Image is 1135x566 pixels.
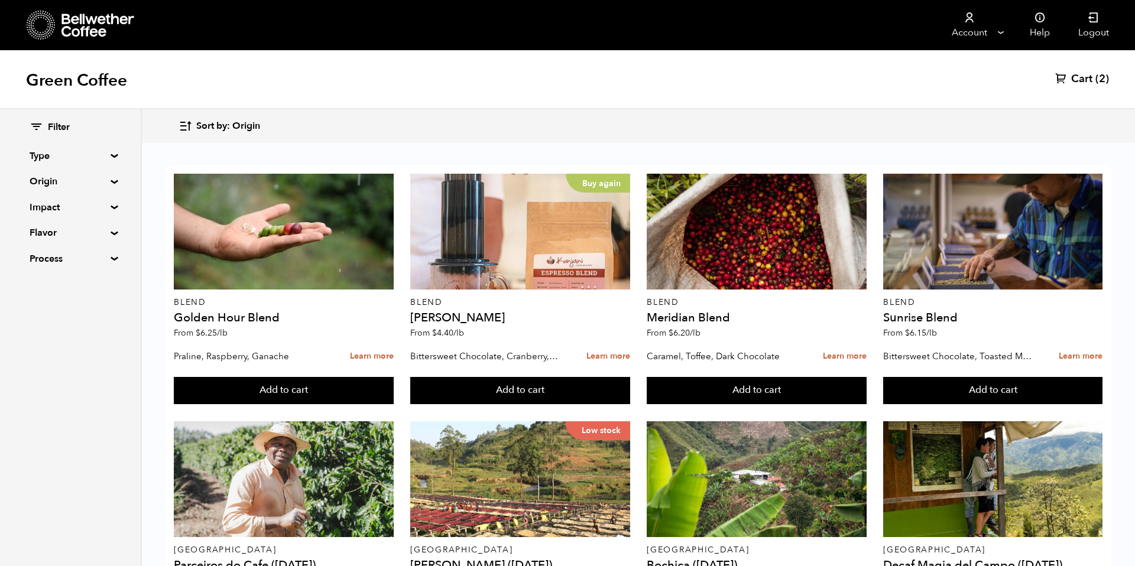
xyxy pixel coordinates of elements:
[1071,72,1092,86] span: Cart
[45,70,106,77] div: Domain Overview
[690,327,701,339] span: /lb
[410,174,630,289] a: Buy again
[410,298,630,307] p: Blend
[883,327,937,339] span: From
[174,377,393,404] button: Add to cart
[19,31,28,40] img: website_grey.svg
[31,31,130,40] div: Domain: [DOMAIN_NAME]
[883,312,1102,324] h4: Sunrise Blend
[647,327,701,339] span: From
[926,327,937,339] span: /lb
[565,421,630,440] p: Low stock
[883,347,1032,365] p: Bittersweet Chocolate, Toasted Marshmallow, Candied Orange, Praline
[30,149,111,163] summary: Type
[196,327,200,339] span: $
[669,327,701,339] bdi: 6.20
[217,327,228,339] span: /lb
[131,70,199,77] div: Keywords by Traffic
[410,347,559,365] p: Bittersweet Chocolate, Cranberry, Toasted Walnut
[905,327,910,339] span: $
[647,312,866,324] h4: Meridian Blend
[566,174,630,193] p: Buy again
[196,327,228,339] bdi: 6.25
[647,546,866,554] p: [GEOGRAPHIC_DATA]
[30,252,111,266] summary: Process
[1055,72,1109,86] a: Cart (2)
[432,327,464,339] bdi: 4.40
[174,327,228,339] span: From
[33,19,58,28] div: v 4.0.25
[30,226,111,240] summary: Flavor
[179,112,260,140] button: Sort by: Origin
[30,174,111,188] summary: Origin
[647,298,866,307] p: Blend
[823,344,867,369] a: Learn more
[350,344,394,369] a: Learn more
[196,120,260,133] span: Sort by: Origin
[1059,344,1102,369] a: Learn more
[883,377,1102,404] button: Add to cart
[174,312,393,324] h4: Golden Hour Blend
[174,298,393,307] p: Blend
[48,121,70,134] span: Filter
[883,298,1102,307] p: Blend
[30,200,111,214] summary: Impact
[883,546,1102,554] p: [GEOGRAPHIC_DATA]
[669,327,673,339] span: $
[118,69,127,78] img: tab_keywords_by_traffic_grey.svg
[647,377,866,404] button: Add to cart
[174,546,393,554] p: [GEOGRAPHIC_DATA]
[410,377,630,404] button: Add to cart
[905,327,937,339] bdi: 6.15
[410,327,464,339] span: From
[410,546,630,554] p: [GEOGRAPHIC_DATA]
[410,312,630,324] h4: [PERSON_NAME]
[432,327,437,339] span: $
[32,69,41,78] img: tab_domain_overview_orange.svg
[453,327,464,339] span: /lb
[19,19,28,28] img: logo_orange.svg
[410,421,630,537] a: Low stock
[26,70,127,91] h1: Green Coffee
[586,344,630,369] a: Learn more
[647,347,796,365] p: Caramel, Toffee, Dark Chocolate
[174,347,323,365] p: Praline, Raspberry, Ganache
[1095,72,1109,86] span: (2)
